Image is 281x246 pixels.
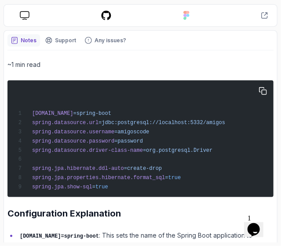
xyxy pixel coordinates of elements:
span: = [92,184,95,191]
span: spring.jpa.hibernate.ddl-auto [32,166,124,172]
span: =org.postgresql.Driver [143,147,212,154]
span: [DOMAIN_NAME] [32,110,73,117]
span: =amigoscode [114,129,149,135]
a: course repo [94,10,119,21]
p: Notes [21,37,36,44]
p: Any issues? [95,37,126,44]
span: spring.datasource.driver-class-name [32,147,143,154]
button: notes button [7,34,40,47]
span: true [168,175,181,181]
span: spring.jpa.show-sql [32,184,92,191]
a: course slides [13,11,36,20]
span: spring.jpa.properties.hibernate.format_sql [32,175,165,181]
button: Feedback button [81,34,130,47]
span: =create-drop [124,166,162,172]
span: true [95,184,108,191]
span: spring.datasource.password [32,138,114,144]
button: Support button [42,34,80,47]
span: = [165,175,168,181]
span: spring.datasource.url [32,120,99,126]
p: Support [55,37,76,44]
span: =jdbc:postgresql://localhost:5332/amigos [99,120,225,126]
span: =password [114,138,143,144]
p: ~1 min read [7,59,274,70]
code: [DOMAIN_NAME]=spring-boot [20,234,99,240]
span: =spring-boot [73,110,111,117]
span: spring.datasource.username [32,129,114,135]
h2: Configuration Explanation [7,208,274,220]
iframe: chat widget [244,211,272,237]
